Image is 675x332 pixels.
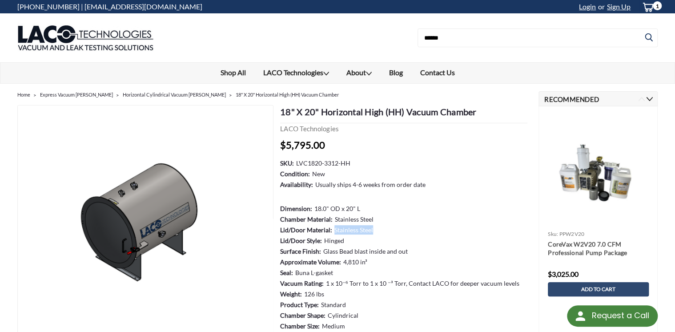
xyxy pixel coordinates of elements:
dt: SKU: [280,158,294,168]
dt: Chamber Shape: [280,311,325,320]
a: 18" X 20" Horizontal High (HH) Vacuum Chamber [236,92,339,97]
a: LACO Technologies [280,125,339,133]
a: LACO Technologies [254,63,337,83]
dd: Standard [321,300,346,309]
dt: Lid/Door Style: [280,236,322,245]
dd: Stainless Steel [334,225,373,235]
a: Blog [380,63,411,82]
a: sku: PPW2V20 [548,231,584,237]
dt: Chamber Material: [280,215,333,224]
dd: Stainless Steel [335,215,374,224]
button: Next [646,96,653,102]
dt: Product Type: [280,300,319,309]
div: Request a Call [591,305,649,326]
dt: Chamber Size: [280,321,320,331]
button: Previous [638,96,645,102]
dd: Cylindrical [328,311,358,320]
a: Contact Us [411,63,463,82]
dd: 126 lbs [304,289,324,299]
dd: Medium [322,321,345,331]
dt: Seal: [280,268,293,277]
img: CoreVax W2V20 7.0 CFM Professional Pump Package [543,142,653,203]
dt: Weight: [280,289,302,299]
a: Shop All [212,63,254,82]
dt: Approximate Volume: [280,257,341,267]
img: round button [573,309,587,323]
dd: Hinged [324,236,344,245]
dt: Dimension: [280,204,312,213]
a: Horizontal Cylindrical Vacuum [PERSON_NAME] [123,92,226,97]
a: Home [17,92,30,97]
a: Express Vacuum [PERSON_NAME] [40,92,113,97]
a: About [337,63,380,83]
dt: Surface Finish: [280,247,321,256]
img: LACO Technologies [17,16,154,60]
span: $3,025.00 [548,270,579,278]
dt: Condition: [280,169,310,178]
dd: New [312,169,325,178]
span: sku: [548,231,558,237]
span: 1 [653,1,662,10]
dd: Buna L-gasket [295,268,333,277]
span: or [596,2,605,11]
dd: Usually ships 4-6 weeks from order date [315,180,426,189]
dd: Glass Bead blast inside and out [323,247,408,256]
a: Add to Cart [548,282,649,296]
dt: Availability: [280,180,313,189]
dd: 4,810 in³ [343,257,367,267]
dd: 18.0" OD x 20" L [314,204,360,213]
h1: 18" X 20" Horizontal High (HH) Vacuum Chamber [280,105,527,123]
a: cart-preview-dropdown [635,0,658,13]
dt: Vacuum Rating: [280,279,324,288]
a: CoreVax W2V20 7.0 CFM Professional Pump Package [548,240,649,258]
h2: Recommended [538,91,658,106]
span: PPW2V20 [559,231,584,237]
dd: LVC1820-3312-HH [296,158,350,168]
dd: 1 x 10⁻⁶ Torr to 1 x 10 ⁻³ Torr, Contact LACO for deeper vacuum levels [326,279,519,288]
div: Request a Call [567,305,658,327]
span: $5,795.00 [280,139,325,151]
span: Add to Cart [581,286,615,292]
dt: Lid/Door Material: [280,225,332,235]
